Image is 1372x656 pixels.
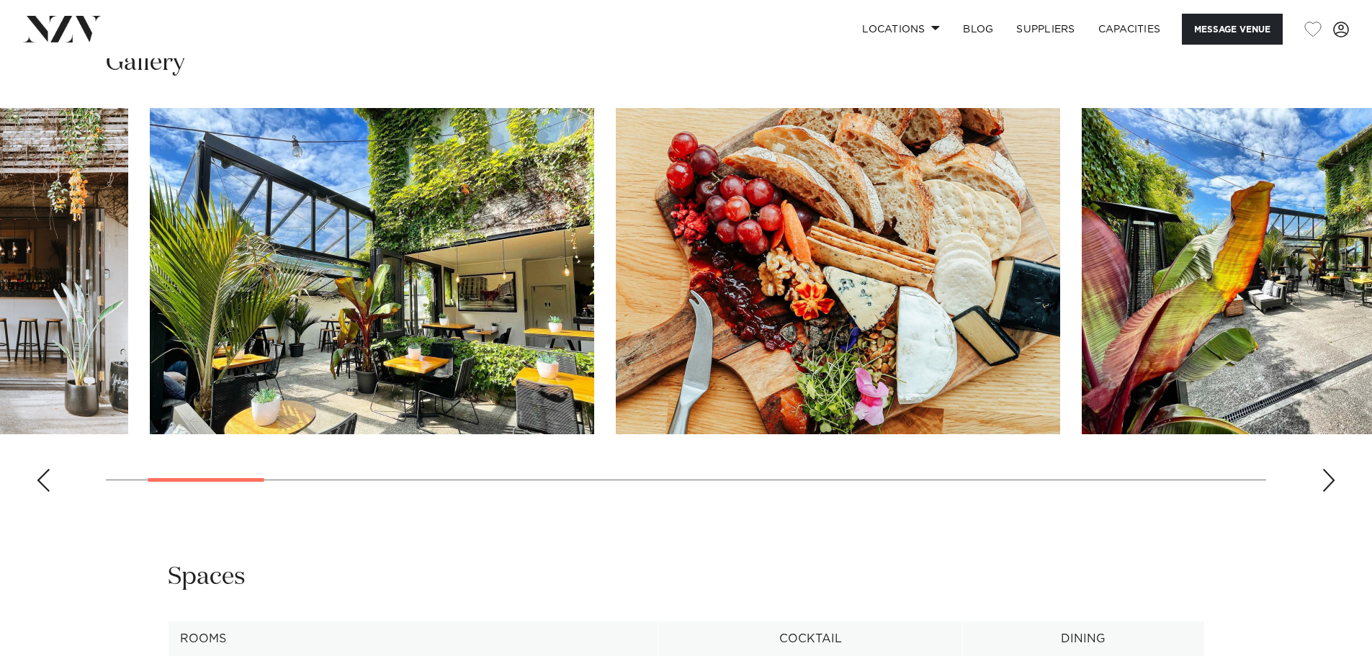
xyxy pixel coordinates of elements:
a: Capacities [1087,14,1173,45]
button: Message Venue [1182,14,1283,45]
h2: Spaces [168,561,246,593]
swiper-slide: 3 / 25 [616,108,1060,434]
a: SUPPLIERS [1005,14,1086,45]
img: nzv-logo.png [23,16,102,42]
h2: Gallery [106,47,185,79]
a: BLOG [951,14,1005,45]
a: Locations [851,14,951,45]
swiper-slide: 2 / 25 [150,108,594,434]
